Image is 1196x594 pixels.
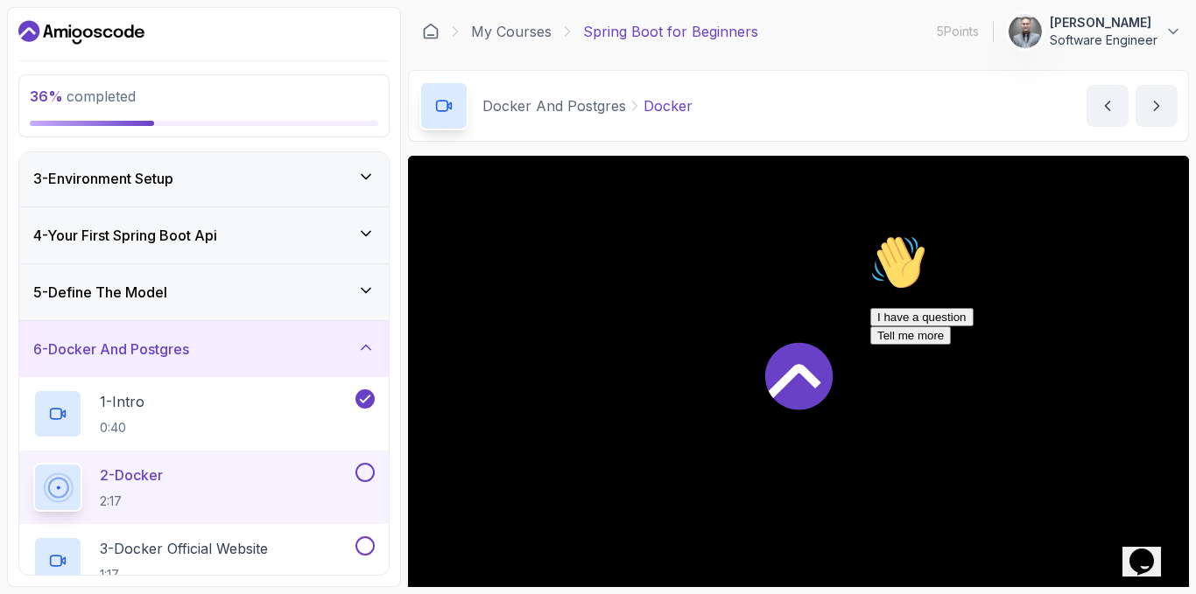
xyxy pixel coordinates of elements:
[471,21,552,42] a: My Courses
[100,493,163,510] p: 2:17
[7,52,173,66] span: Hi! How can we help?
[100,391,144,412] p: 1 - Intro
[19,321,389,377] button: 6-Docker And Postgres
[583,21,758,42] p: Spring Boot for Beginners
[482,95,626,116] p: Docker And Postgres
[19,150,389,206] button: 3-Environment Setup
[33,463,375,512] button: 2-Docker2:17
[19,264,389,320] button: 5-Define The Model
[33,282,167,303] h3: 5 - Define The Model
[937,23,979,40] p: 5 Points
[33,536,375,585] button: 3-Docker Official Website1:17
[1050,31,1157,49] p: Software Engineer
[7,99,88,117] button: Tell me more
[1050,14,1157,31] p: [PERSON_NAME]
[19,207,389,263] button: 4-Your First Spring Boot Api
[100,566,268,584] p: 1:17
[18,18,144,46] a: Dashboard
[7,80,110,99] button: I have a question
[7,7,63,63] img: :wave:
[1087,85,1129,127] button: previous content
[1008,14,1182,49] button: user profile image[PERSON_NAME]Software Engineer
[100,538,268,559] p: 3 - Docker Official Website
[33,339,189,360] h3: 6 - Docker And Postgres
[33,389,375,438] button: 1-Intro0:40
[30,87,63,105] span: 36 %
[33,225,217,246] h3: 4 - Your First Spring Boot Api
[100,465,163,486] p: 2 - Docker
[30,87,136,105] span: completed
[644,95,693,116] p: Docker
[33,168,173,189] h3: 3 - Environment Setup
[100,419,144,437] p: 0:40
[863,227,1178,515] iframe: chat widget
[422,23,440,40] a: Dashboard
[1122,524,1178,577] iframe: chat widget
[7,7,322,117] div: 👋Hi! How can we help?I have a questionTell me more
[1136,85,1178,127] button: next content
[1009,15,1042,48] img: user profile image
